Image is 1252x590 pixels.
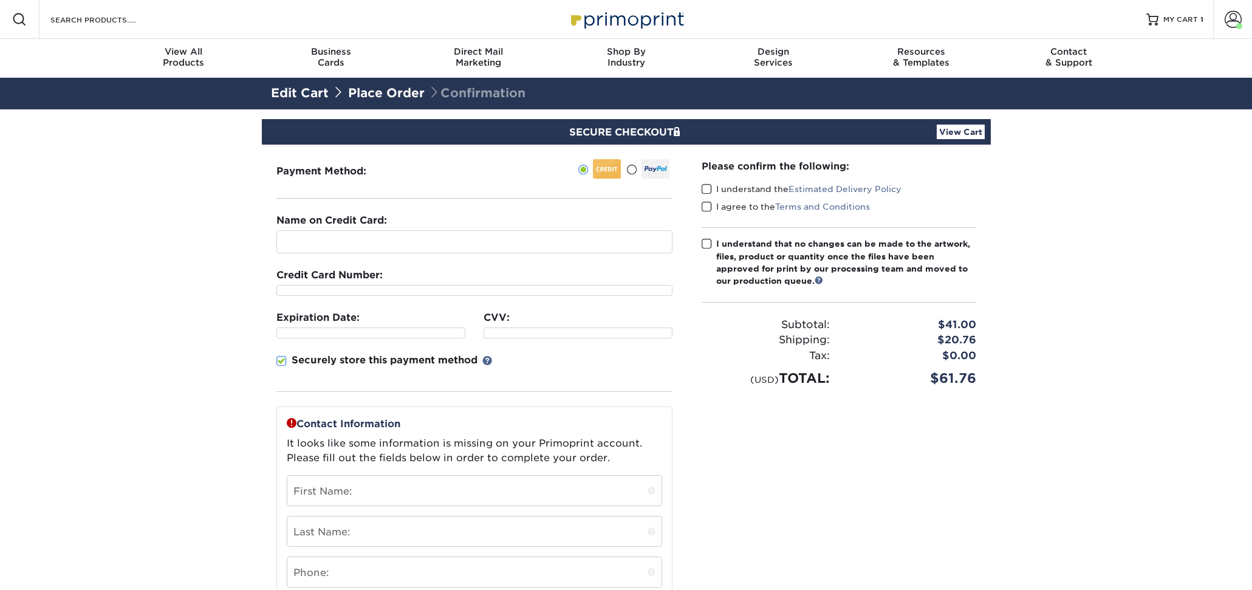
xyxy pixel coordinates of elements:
label: Expiration Date: [276,310,360,325]
a: View Cart [937,125,985,139]
img: Primoprint [566,6,687,32]
input: First & Last Name [276,230,672,253]
div: Tax: [693,348,839,364]
a: Shop ByIndustry [552,39,700,78]
a: Resources& Templates [847,39,995,78]
p: It looks like some information is missing on your Primoprint account. Please fill out the fields ... [287,436,662,465]
div: $61.76 [839,368,985,388]
span: Business [257,46,405,57]
div: & Support [995,46,1143,68]
label: Credit Card Number: [276,268,383,283]
a: Terms and Conditions [775,202,870,211]
label: I agree to the [702,201,870,213]
a: Estimated Delivery Policy [788,184,901,194]
span: Design [700,46,847,57]
label: I understand the [702,183,901,195]
div: TOTAL: [693,368,839,388]
p: Contact Information [287,417,662,431]
p: Securely store this payment method [292,353,477,368]
div: $0.00 [839,348,985,364]
div: & Templates [847,46,995,68]
a: Place Order [348,86,425,100]
a: Edit Cart [271,86,329,100]
div: Please confirm the following: [702,159,976,173]
span: 1 [1200,15,1203,24]
h3: Payment Method: [276,165,396,177]
div: Shipping: [693,332,839,348]
a: DesignServices [700,39,847,78]
div: Subtotal: [693,317,839,333]
span: Shop By [552,46,700,57]
a: Direct MailMarketing [405,39,552,78]
span: MY CART [1163,15,1198,25]
span: Confirmation [428,86,525,100]
span: SECURE CHECKOUT [569,126,683,138]
div: Marketing [405,46,552,68]
div: I understand that no changes can be made to the artwork, files, product or quantity once the file... [716,238,976,287]
div: Services [700,46,847,68]
span: Resources [847,46,995,57]
a: Contact& Support [995,39,1143,78]
input: SEARCH PRODUCTS..... [49,12,168,27]
label: Name on Credit Card: [276,213,387,228]
div: Industry [552,46,700,68]
div: $20.76 [839,332,985,348]
label: CVV: [484,310,510,325]
div: Cards [257,46,405,68]
a: View AllProducts [110,39,258,78]
div: Products [110,46,258,68]
span: Direct Mail [405,46,552,57]
small: (USD) [750,374,779,385]
span: Contact [995,46,1143,57]
span: View All [110,46,258,57]
a: BusinessCards [257,39,405,78]
div: $41.00 [839,317,985,333]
